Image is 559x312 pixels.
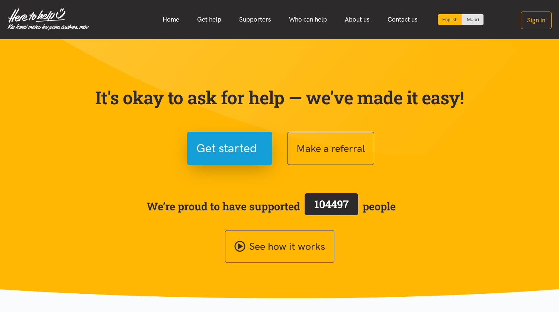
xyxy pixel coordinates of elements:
[188,12,230,28] a: Get help
[225,230,334,263] a: See how it works
[147,192,396,221] span: We’re proud to have supported people
[314,197,349,211] span: 104497
[438,14,484,25] div: Language toggle
[287,132,374,165] button: Make a referral
[230,12,280,28] a: Supporters
[154,12,188,28] a: Home
[280,12,336,28] a: Who can help
[379,12,427,28] a: Contact us
[521,12,552,29] button: Sign in
[300,192,363,221] a: 104497
[336,12,379,28] a: About us
[94,87,466,108] p: It's okay to ask for help — we've made it easy!
[196,139,257,158] span: Get started
[7,8,89,31] img: Home
[438,14,462,25] div: Current language
[462,14,483,25] a: Switch to Te Reo Māori
[187,132,272,165] button: Get started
